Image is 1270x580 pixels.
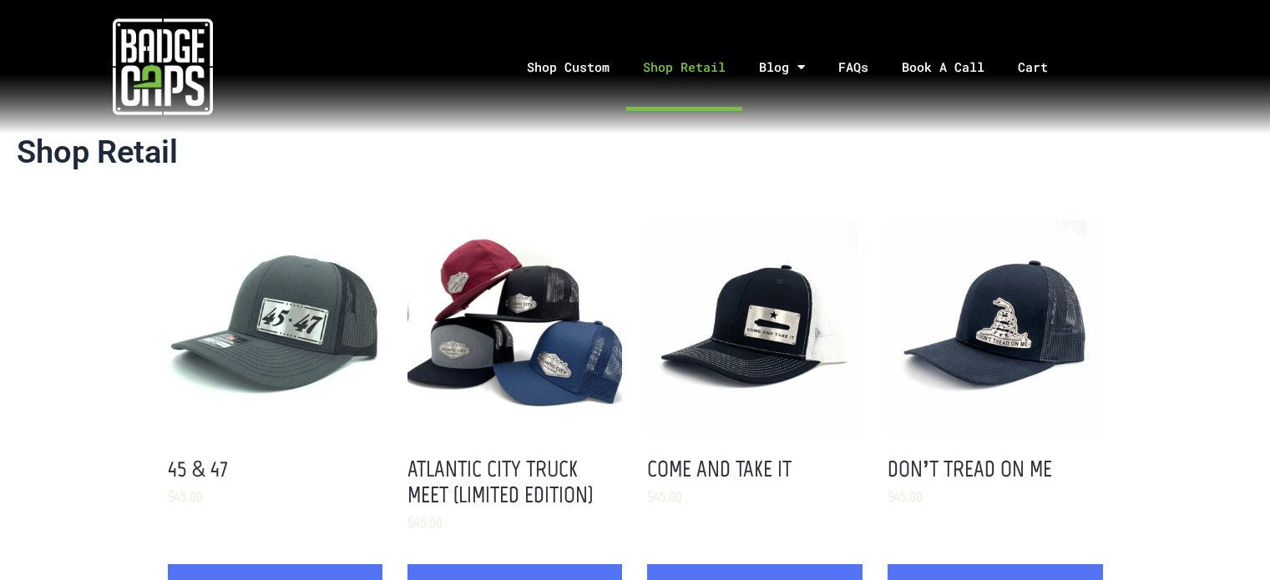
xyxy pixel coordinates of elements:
[168,455,228,482] a: 45 & 47
[647,487,682,506] span: $45.00
[113,17,213,117] img: badgecaps white logo with green acccent
[326,23,1270,111] nav: Menu
[510,23,626,111] a: Shop Custom
[888,455,1052,482] a: Don’t Tread on Me
[407,219,622,434] button: Atlantic City Truck Meet Hat Options
[888,487,923,506] span: $45.00
[1001,23,1085,111] a: Cart
[407,455,593,508] a: Atlantic City Truck Meet (Limited Edition)
[168,487,203,506] span: $45.00
[647,455,792,482] a: Come and Take It
[885,23,1001,111] a: Book A Call
[407,513,443,532] span: $45.00
[17,134,1253,172] h1: Shop Retail
[742,23,822,111] a: Blog
[626,23,742,111] a: Shop Retail
[822,23,885,111] a: FAQs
